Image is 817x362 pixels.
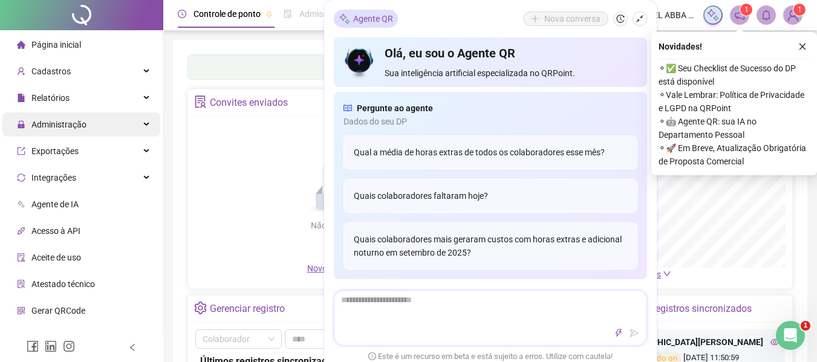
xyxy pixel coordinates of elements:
span: ⚬ 🤖 Agente QR: sua IA no Departamento Pessoal [659,115,810,141]
span: setting [194,302,207,314]
img: sparkle-icon.fc2bf0ac1784a2077858766a79e2daf3.svg [339,13,351,25]
span: Página inicial [31,40,81,50]
span: left [128,343,137,352]
span: Dados do seu DP [343,115,637,128]
span: clock-circle [178,10,186,18]
span: Pergunte ao agente [357,102,433,115]
span: down [663,270,671,278]
span: qrcode [17,306,25,315]
button: thunderbolt [611,326,626,340]
img: icon [343,45,376,80]
div: Quais colaboradores faltaram hoje? [343,179,637,213]
span: ⚬ ✅ Seu Checklist de Sucesso do DP está disponível [659,62,810,88]
span: thunderbolt [614,329,623,337]
span: Integrações [31,173,76,183]
span: home [17,40,25,49]
span: file-done [284,10,292,18]
sup: 1 [740,4,752,16]
span: ⚬ 🚀 Em Breve, Atualização Obrigatória de Proposta Comercial [659,141,810,168]
span: bell [761,10,772,21]
button: Nova conversa [523,11,608,26]
span: 1 [798,5,802,14]
span: api [17,227,25,235]
div: [DEMOGRAPHIC_DATA][PERSON_NAME] [609,335,779,349]
div: Qual a média de horas extras de todos os colaboradores esse mês? [343,135,637,169]
span: Agente de IA [31,199,79,209]
span: HOTEL ABBA GOIANA EIRELI [636,8,696,22]
span: facebook [27,340,39,352]
span: Controle de ponto [194,9,261,19]
span: eye [770,338,779,346]
span: Gerar QRCode [31,306,85,315]
div: Quais colaboradores mais geraram custos com horas extras e adicional noturno em setembro de 2025? [343,222,637,270]
span: ⚬ Vale Lembrar: Política de Privacidade e LGPD na QRPoint [659,88,810,115]
span: file [17,94,25,102]
span: read [343,102,352,115]
span: instagram [63,340,75,352]
span: Exportações [31,146,79,156]
span: 1 [801,321,810,331]
span: shrink [636,15,644,23]
div: Últimos registros sincronizados [617,299,752,319]
img: 27070 [784,6,802,24]
span: Atestado técnico [31,279,95,289]
div: Não há dados [282,219,393,232]
sup: Atualize o seu contato no menu Meus Dados [793,4,806,16]
span: audit [17,253,25,262]
span: pushpin [265,11,273,18]
span: Novo convite [307,263,368,273]
span: Acesso à API [31,226,80,236]
button: send [627,326,642,340]
span: Cadastros [31,66,71,76]
span: user-add [17,67,25,76]
span: solution [17,280,25,288]
h4: Olá, eu sou o Agente QR [385,45,637,62]
span: Relatórios [31,93,70,103]
span: export [17,147,25,155]
span: 1 [744,5,749,14]
div: Agente QR [334,10,398,28]
span: notification [734,10,745,21]
span: Administração [31,120,86,129]
span: linkedin [45,340,57,352]
span: Novidades ! [659,40,702,53]
span: Admissão digital [299,9,362,19]
span: Sua inteligência artificial especializada no QRPoint. [385,66,637,80]
span: Aceite de uso [31,253,81,262]
iframe: Intercom live chat [776,321,805,350]
span: solution [194,95,207,108]
span: history [616,15,625,23]
div: Gerenciar registro [210,299,285,319]
span: sync [17,173,25,182]
span: lock [17,120,25,129]
div: Convites enviados [210,92,288,113]
span: Financeiro [31,332,71,342]
img: sparkle-icon.fc2bf0ac1784a2077858766a79e2daf3.svg [706,8,720,22]
span: exclamation-circle [368,352,376,360]
span: close [798,42,807,51]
